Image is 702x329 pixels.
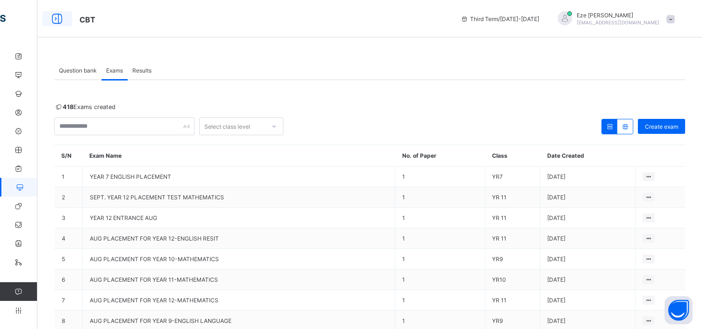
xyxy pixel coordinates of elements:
span: AUG PLACEMENT FOR YEAR 11-MATHEMATICS [90,276,218,283]
span: YEAR 12 ENTRANCE AUG [90,214,157,221]
td: YR10 [485,270,540,290]
td: 2 [55,187,83,208]
span: AUG PLACEMENT FOR YEAR 9-ENGLISH LANGUAGE [90,317,232,324]
span: AUG PLACEMENT FOR YEAR 12-MATHEMATICS [90,297,218,304]
td: YR 11 [485,228,540,249]
td: 1 [395,208,485,228]
td: 3 [55,208,83,228]
span: AUG PLACEMENT FOR YEAR 10-MATHEMATICS [90,256,219,263]
td: 1 [395,187,485,208]
td: [DATE] [540,228,635,249]
td: [DATE] [540,270,635,290]
td: [DATE] [540,167,635,187]
div: EzeVincent [549,11,680,27]
th: No. of Paper [395,145,485,167]
td: 7 [55,290,83,311]
span: Exams created [54,103,116,110]
td: 5 [55,249,83,270]
span: CBT [80,15,95,24]
td: 1 [395,270,485,290]
span: AUG PLACEMENT FOR YEAR 12-ENGLISH RESIT [90,235,219,242]
td: 1 [55,167,83,187]
span: Question bank [59,67,97,74]
th: Exam Name [83,145,395,167]
td: [DATE] [540,249,635,270]
td: YR 11 [485,208,540,228]
td: [DATE] [540,208,635,228]
span: Create exam [645,123,678,130]
td: 1 [395,167,485,187]
span: Results [132,67,152,74]
span: Exams [106,67,123,74]
th: S/N [55,145,83,167]
div: Select class level [204,117,250,135]
td: YR9 [485,249,540,270]
td: [DATE] [540,187,635,208]
span: YEAR 7 ENGLISH PLACEMENT [90,173,171,180]
td: 1 [395,290,485,311]
td: [DATE] [540,290,635,311]
span: SEPT. YEAR 12 PLACEMENT TEST MATHEMATICS [90,194,224,201]
th: Date Created [540,145,635,167]
button: Open asap [665,296,693,324]
td: 1 [395,249,485,270]
th: Class [485,145,540,167]
span: Eze [PERSON_NAME] [577,12,659,19]
td: 4 [55,228,83,249]
td: YR 11 [485,290,540,311]
span: [EMAIL_ADDRESS][DOMAIN_NAME] [577,20,659,25]
td: 6 [55,270,83,290]
td: YR 11 [485,187,540,208]
span: session/term information [461,15,539,22]
td: YR7 [485,167,540,187]
td: 1 [395,228,485,249]
b: 418 [63,103,73,110]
